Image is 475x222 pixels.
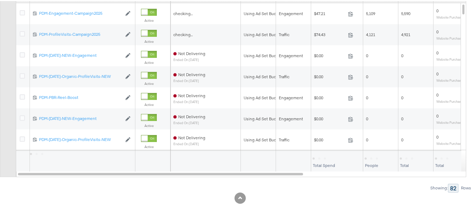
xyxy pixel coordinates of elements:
[244,31,283,36] div: Using Ad Set Budget
[436,98,465,102] sub: Website Purchases
[401,94,403,99] span: 0
[436,28,438,33] span: 0
[366,52,368,57] span: 0
[436,14,465,18] sub: Website Purchases
[173,78,205,82] sub: ended on [DATE]
[430,184,448,189] div: Showing:
[244,115,283,121] div: Using Ad Set Budget
[366,115,368,120] span: 0
[436,140,465,144] sub: Website Purchases
[401,31,410,36] span: 4,921
[173,120,205,124] sub: ended on [DATE]
[401,52,403,57] span: 0
[39,10,122,15] div: PDM-Engagement-Campaign2025
[314,115,345,121] span: $0.00
[366,31,375,36] span: 4,121
[279,94,303,99] span: Engagement
[178,113,205,119] span: Not Delivering
[178,50,205,55] span: Not Delivering
[436,133,438,139] span: 0
[39,94,122,100] a: PDM-PBR-Reel-Boost
[244,94,283,100] div: Using Ad Set Budget
[141,143,157,148] label: Active
[436,7,438,12] span: 0
[314,10,345,15] span: $47.21
[39,31,122,37] a: PDM-ProfileVisits-Campaign2025
[244,10,283,15] div: Using Ad Set Budget
[141,59,157,64] label: Active
[401,115,403,120] span: 0
[178,71,205,76] span: Not Delivering
[178,134,205,140] span: Not Delivering
[435,162,444,167] span: Total
[244,52,283,58] div: Using Ad Set Budget
[314,136,345,142] span: $0.00
[366,10,375,15] span: 5,109
[400,162,409,167] span: Total
[141,101,157,106] label: Active
[244,73,283,79] div: Using Ad Set Budget
[401,73,403,78] span: 0
[279,10,303,15] span: Engagement
[314,31,345,36] span: $74.43
[366,73,368,78] span: 0
[173,57,205,61] sub: ended on [DATE]
[39,73,122,79] a: PDM-[DATE]-Organic-ProfileVisits-NEW
[173,10,193,15] span: checking...
[436,91,438,96] span: 0
[173,141,205,145] sub: ended on [DATE]
[279,52,303,57] span: Engagement
[173,31,193,36] span: checking...
[401,10,410,15] span: 5,590
[178,92,205,97] span: Not Delivering
[436,56,465,60] sub: Website Purchases
[39,115,122,121] a: PDM-[DATE]-NEW-Engagement
[314,94,345,100] span: $0.00
[141,122,157,127] label: Active
[401,136,403,141] span: 0
[279,31,289,36] span: Traffic
[314,52,345,58] span: $0.00
[141,38,157,43] label: Active
[314,73,345,79] span: $0.00
[448,183,458,191] div: 82
[279,115,303,120] span: Engagement
[244,136,283,142] div: Using Ad Set Budget
[436,70,438,75] span: 0
[461,184,471,189] div: Rows
[366,136,368,141] span: 0
[436,49,438,54] span: 0
[436,119,465,123] sub: Website Purchases
[141,80,157,85] label: Active
[279,73,289,78] span: Traffic
[365,162,378,167] span: People
[313,162,335,167] span: Total Spend
[366,94,368,99] span: 0
[436,35,465,39] sub: Website Purchases
[39,10,122,16] a: PDM-Engagement-Campaign2025
[436,77,465,81] sub: Website Purchases
[279,136,289,141] span: Traffic
[436,112,438,117] span: 0
[173,99,205,103] sub: ended on [DATE]
[39,136,122,142] a: PDM-[DATE]-Organic-ProfileVisits-NEW
[141,17,157,22] label: Active
[39,52,122,58] a: PDM-[DATE]-NEW-Engagement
